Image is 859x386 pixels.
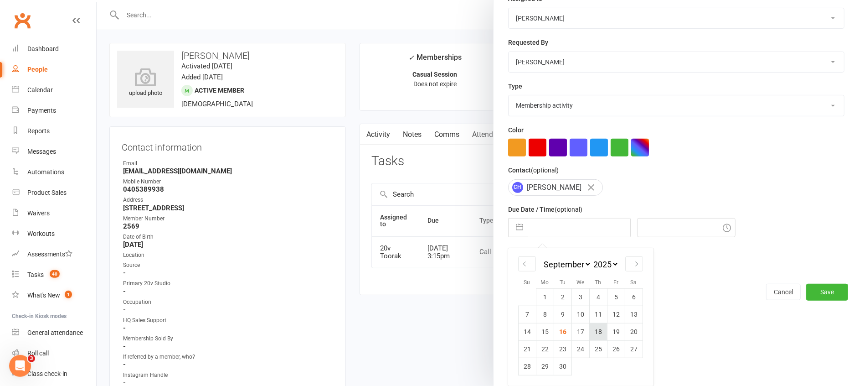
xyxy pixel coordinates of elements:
[536,340,554,358] td: Monday, September 22, 2025
[607,323,625,340] td: Friday, September 19, 2025
[571,340,589,358] td: Wednesday, September 24, 2025
[27,148,56,155] div: Messages
[508,246,561,256] label: Email preferences
[28,355,35,362] span: 3
[625,340,643,358] td: Saturday, September 27, 2025
[625,306,643,323] td: Saturday, September 13, 2025
[576,279,584,286] small: We
[518,256,536,271] div: Move backward to switch to the previous month.
[540,279,549,286] small: Mo
[27,230,55,237] div: Workouts
[27,292,60,299] div: What's New
[12,224,96,244] a: Workouts
[12,121,96,141] a: Reports
[12,162,96,183] a: Automations
[27,66,48,73] div: People
[766,284,801,300] button: Cancel
[12,141,96,162] a: Messages
[625,288,643,306] td: Saturday, September 6, 2025
[27,349,49,357] div: Roll call
[508,125,524,135] label: Color
[554,323,571,340] td: Tuesday, September 16, 2025
[512,182,523,193] span: CH
[607,340,625,358] td: Friday, September 26, 2025
[560,279,566,286] small: Tu
[571,306,589,323] td: Wednesday, September 10, 2025
[27,107,56,114] div: Payments
[27,168,64,176] div: Automations
[65,291,72,298] span: 1
[625,323,643,340] td: Saturday, September 20, 2025
[27,86,53,94] div: Calendar
[12,244,96,265] a: Assessments
[571,323,589,340] td: Wednesday, September 17, 2025
[589,306,607,323] td: Thursday, September 11, 2025
[12,80,96,100] a: Calendar
[27,127,50,135] div: Reports
[27,209,50,217] div: Waivers
[27,250,72,258] div: Assessments
[12,203,96,224] a: Waivers
[508,37,548,47] label: Requested By
[27,45,59,52] div: Dashboard
[571,288,589,306] td: Wednesday, September 3, 2025
[554,358,571,375] td: Tuesday, September 30, 2025
[607,288,625,306] td: Friday, September 5, 2025
[607,306,625,323] td: Friday, September 12, 2025
[508,81,522,91] label: Type
[508,248,653,386] div: Calendar
[12,364,96,384] a: Class kiosk mode
[12,323,96,343] a: General attendance kiosk mode
[554,306,571,323] td: Tuesday, September 9, 2025
[589,323,607,340] td: Thursday, September 18, 2025
[518,340,536,358] td: Sunday, September 21, 2025
[595,279,601,286] small: Th
[589,340,607,358] td: Thursday, September 25, 2025
[630,279,637,286] small: Sa
[27,370,67,377] div: Class check-in
[12,285,96,306] a: What's New1
[536,306,554,323] td: Monday, September 8, 2025
[518,358,536,375] td: Sunday, September 28, 2025
[27,271,44,278] div: Tasks
[555,206,582,213] small: (optional)
[12,183,96,203] a: Product Sales
[50,270,60,278] span: 40
[589,288,607,306] td: Thursday, September 4, 2025
[536,358,554,375] td: Monday, September 29, 2025
[554,288,571,306] td: Tuesday, September 2, 2025
[518,323,536,340] td: Sunday, September 14, 2025
[536,288,554,306] td: Monday, September 1, 2025
[536,323,554,340] td: Monday, September 15, 2025
[12,265,96,285] a: Tasks 40
[625,256,643,271] div: Move forward to switch to the next month.
[11,9,34,32] a: Clubworx
[613,279,618,286] small: Fr
[12,39,96,59] a: Dashboard
[9,355,31,377] iframe: Intercom live chat
[518,306,536,323] td: Sunday, September 7, 2025
[12,343,96,364] a: Roll call
[27,329,83,336] div: General attendance
[508,165,559,175] label: Contact
[508,204,582,214] label: Due Date / Time
[27,189,67,196] div: Product Sales
[12,59,96,80] a: People
[531,167,559,174] small: (optional)
[806,284,848,300] button: Save
[524,279,530,286] small: Su
[12,100,96,121] a: Payments
[508,179,603,196] div: [PERSON_NAME]
[554,340,571,358] td: Tuesday, September 23, 2025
